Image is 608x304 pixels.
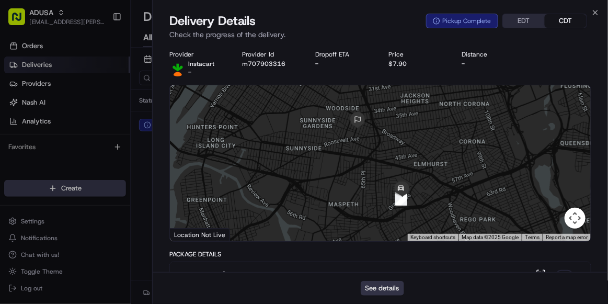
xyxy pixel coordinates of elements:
[169,13,256,29] span: Delivery Details
[529,269,572,289] button: +19
[104,177,127,185] span: Pylon
[169,60,186,76] img: profile_instacart_ahold_partner.png
[545,14,587,28] button: CDT
[27,67,173,78] input: Clear
[546,234,588,240] a: Report a map error
[462,60,518,68] div: -
[21,151,80,162] span: Knowledge Base
[36,99,171,110] div: Start new chat
[10,99,29,118] img: 1736555255976-a54dd68f-1ca7-489b-9aae-adbdc363a1c4
[462,50,518,59] div: Distance
[178,103,190,115] button: Start new chat
[316,60,372,68] div: -
[99,151,168,162] span: API Documentation
[169,29,591,40] p: Check the progress of the delivery.
[557,272,572,286] div: + 19
[188,60,214,68] span: Instacart
[10,152,19,161] div: 📗
[243,50,299,59] div: Provider Id
[388,50,445,59] div: Price
[169,50,226,59] div: Provider
[426,14,498,28] button: Pickup Complete
[243,60,286,68] button: m707903316
[170,228,230,241] div: Location Not Live
[361,281,404,296] button: See details
[462,234,519,240] span: Map data ©2025 Google
[170,262,591,296] button: grocery bags+19
[10,41,190,58] p: Welcome 👋
[316,50,372,59] div: Dropoff ETA
[10,10,31,31] img: Nash
[503,14,545,28] button: EDT
[195,268,240,279] span: grocery bags
[173,228,207,241] img: Google
[6,147,84,166] a: 📗Knowledge Base
[169,250,591,258] div: Package Details
[84,147,172,166] a: 💻API Documentation
[188,68,191,76] span: -
[388,60,445,68] div: $7.90
[74,176,127,185] a: Powered byPylon
[173,228,207,241] a: Open this area in Google Maps (opens a new window)
[525,234,540,240] a: Terms
[395,194,407,206] div: 7
[36,110,132,118] div: We're available if you need us!
[565,208,586,229] button: Map camera controls
[410,234,455,241] button: Keyboard shortcuts
[88,152,97,161] div: 💻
